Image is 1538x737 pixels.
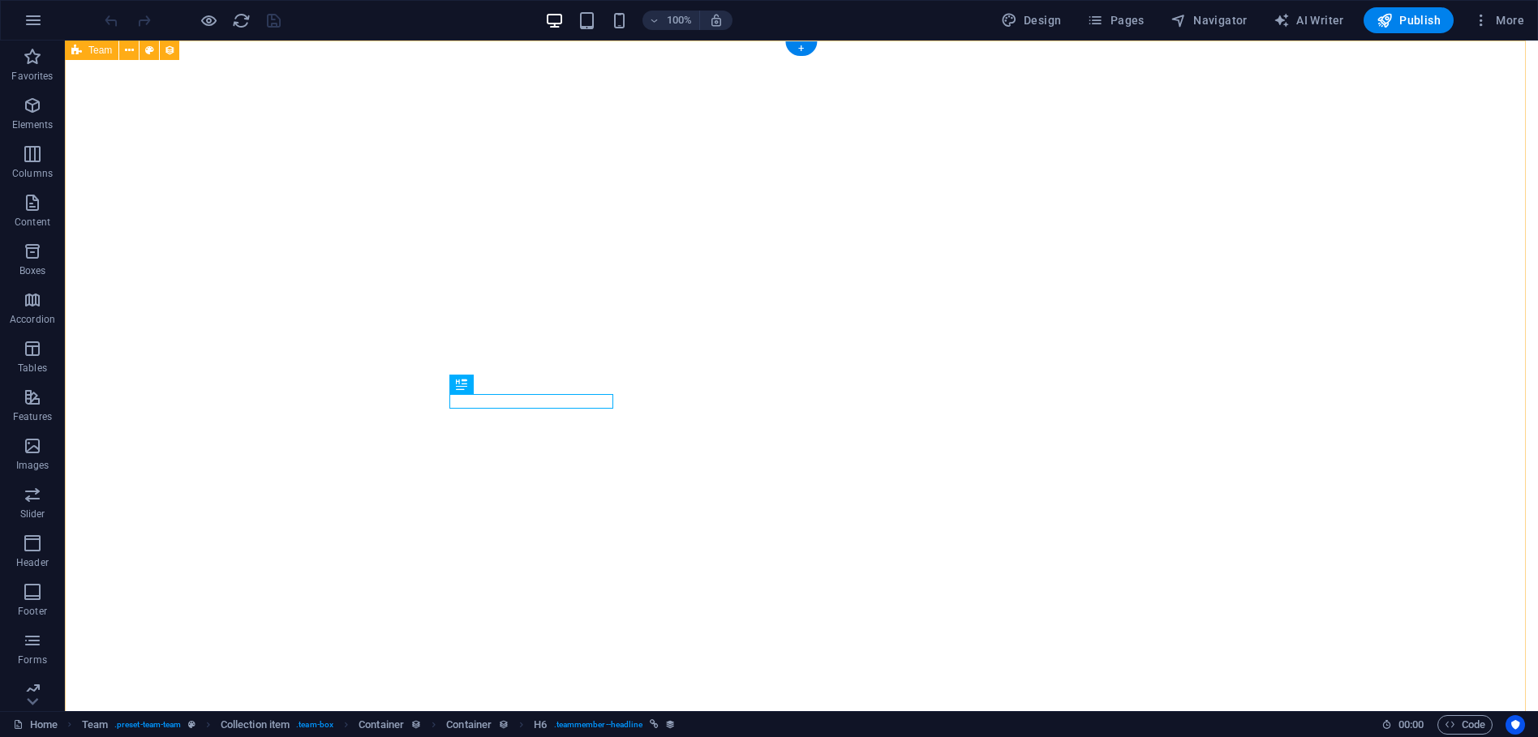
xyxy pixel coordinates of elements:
[88,45,112,55] span: Team
[642,11,700,30] button: 100%
[114,715,182,735] span: . preset-team-team
[12,118,54,131] p: Elements
[296,715,333,735] span: . team-box
[554,715,643,735] span: . teammember--headline
[1087,12,1144,28] span: Pages
[11,70,53,83] p: Favorites
[1445,715,1485,735] span: Code
[188,720,195,729] i: This element is a customizable preset
[359,715,404,735] span: Click to select. Double-click to edit
[1381,715,1424,735] h6: Session time
[199,11,218,30] button: Click here to leave preview mode and continue editing
[410,719,421,730] i: This element can be bound to a collection field
[1410,718,1412,731] span: :
[667,11,693,30] h6: 100%
[995,7,1068,33] div: Design (Ctrl+Alt+Y)
[12,167,53,180] p: Columns
[665,719,676,730] i: This element is bound to a collection
[1274,12,1344,28] span: AI Writer
[785,41,817,56] div: +
[1467,7,1531,33] button: More
[20,508,45,521] p: Slider
[1267,7,1351,33] button: AI Writer
[13,410,52,423] p: Features
[13,715,58,735] a: Click to cancel selection. Double-click to open Pages
[498,719,509,730] i: This element can be bound to a collection field
[16,459,49,472] p: Images
[1506,715,1525,735] button: Usercentrics
[1473,12,1524,28] span: More
[18,605,47,618] p: Footer
[1377,12,1441,28] span: Publish
[19,264,46,277] p: Boxes
[709,13,724,28] i: On resize automatically adjust zoom level to fit chosen device.
[232,11,251,30] i: Reload page
[221,715,290,735] span: Click to select. Double-click to edit
[16,556,49,569] p: Header
[18,653,47,666] p: Forms
[82,715,108,735] span: Click to select. Double-click to edit
[1364,7,1454,33] button: Publish
[82,715,676,735] nav: breadcrumb
[995,7,1068,33] button: Design
[1080,7,1150,33] button: Pages
[1164,7,1254,33] button: Navigator
[1001,12,1062,28] span: Design
[534,715,547,735] span: Click to select. Double-click to edit
[1437,715,1493,735] button: Code
[15,216,50,229] p: Content
[446,715,492,735] span: Click to select. Double-click to edit
[10,313,55,326] p: Accordion
[650,720,659,729] i: This element is linked
[231,11,251,30] button: reload
[18,362,47,375] p: Tables
[1398,715,1424,735] span: 00 00
[1171,12,1248,28] span: Navigator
